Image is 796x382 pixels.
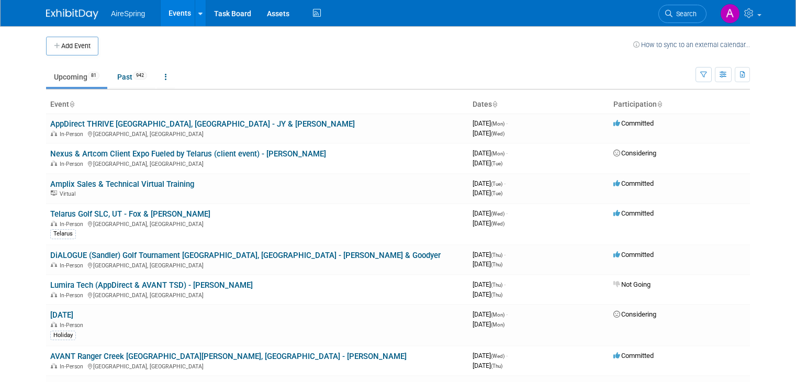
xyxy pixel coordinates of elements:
[46,96,468,114] th: Event
[613,310,656,318] span: Considering
[51,363,57,368] img: In-Person Event
[50,280,253,290] a: Lumira Tech (AppDirect & AVANT TSD) - [PERSON_NAME]
[613,119,654,127] span: Committed
[504,280,506,288] span: -
[491,282,502,288] span: (Thu)
[491,190,502,196] span: (Tue)
[46,37,98,55] button: Add Event
[473,280,506,288] span: [DATE]
[473,179,506,187] span: [DATE]
[69,100,74,108] a: Sort by Event Name
[613,149,656,157] span: Considering
[491,161,502,166] span: (Tue)
[60,161,86,167] span: In-Person
[504,251,506,259] span: -
[657,100,662,108] a: Sort by Participation Type
[51,131,57,136] img: In-Person Event
[50,219,464,228] div: [GEOGRAPHIC_DATA], [GEOGRAPHIC_DATA]
[491,181,502,187] span: (Tue)
[473,251,506,259] span: [DATE]
[51,221,57,226] img: In-Person Event
[473,320,504,328] span: [DATE]
[50,290,464,299] div: [GEOGRAPHIC_DATA], [GEOGRAPHIC_DATA]
[491,322,504,328] span: (Mon)
[658,5,707,23] a: Search
[473,129,504,137] span: [DATE]
[613,209,654,217] span: Committed
[50,119,355,129] a: AppDirect THRIVE [GEOGRAPHIC_DATA], [GEOGRAPHIC_DATA] - JY & [PERSON_NAME]
[506,310,508,318] span: -
[50,159,464,167] div: [GEOGRAPHIC_DATA], [GEOGRAPHIC_DATA]
[633,41,750,49] a: How to sync to an external calendar...
[473,209,508,217] span: [DATE]
[46,9,98,19] img: ExhibitDay
[473,189,502,197] span: [DATE]
[720,4,740,24] img: Angie Handal
[60,322,86,329] span: In-Person
[50,129,464,138] div: [GEOGRAPHIC_DATA], [GEOGRAPHIC_DATA]
[473,362,502,369] span: [DATE]
[491,353,504,359] span: (Wed)
[60,190,79,197] span: Virtual
[506,352,508,359] span: -
[491,131,504,137] span: (Wed)
[50,209,210,219] a: Telarus Golf SLC, UT - Fox & [PERSON_NAME]
[60,363,86,370] span: In-Person
[613,352,654,359] span: Committed
[491,252,502,258] span: (Thu)
[133,72,147,80] span: 942
[109,67,155,87] a: Past942
[473,149,508,157] span: [DATE]
[50,310,73,320] a: [DATE]
[672,10,697,18] span: Search
[473,119,508,127] span: [DATE]
[506,119,508,127] span: -
[506,149,508,157] span: -
[51,161,57,166] img: In-Person Event
[51,262,57,267] img: In-Person Event
[473,159,502,167] span: [DATE]
[473,290,502,298] span: [DATE]
[51,292,57,297] img: In-Person Event
[491,292,502,298] span: (Thu)
[50,331,76,340] div: Holiday
[60,292,86,299] span: In-Person
[492,100,497,108] a: Sort by Start Date
[51,322,57,327] img: In-Person Event
[613,251,654,259] span: Committed
[50,261,464,269] div: [GEOGRAPHIC_DATA], [GEOGRAPHIC_DATA]
[468,96,609,114] th: Dates
[491,121,504,127] span: (Mon)
[60,262,86,269] span: In-Person
[88,72,99,80] span: 81
[50,179,194,189] a: Amplix Sales & Technical Virtual Training
[491,211,504,217] span: (Wed)
[60,131,86,138] span: In-Person
[491,151,504,156] span: (Mon)
[46,67,107,87] a: Upcoming81
[473,310,508,318] span: [DATE]
[491,221,504,227] span: (Wed)
[50,251,441,260] a: DiALOGUE (Sandler) Golf Tournament [GEOGRAPHIC_DATA], [GEOGRAPHIC_DATA] - [PERSON_NAME] & Goodyer
[473,219,504,227] span: [DATE]
[51,190,57,196] img: Virtual Event
[50,149,326,159] a: Nexus & Artcom Client Expo Fueled by Telarus (client event) - [PERSON_NAME]
[60,221,86,228] span: In-Person
[50,352,407,361] a: AVANT Ranger Creek [GEOGRAPHIC_DATA][PERSON_NAME], [GEOGRAPHIC_DATA] - [PERSON_NAME]
[491,262,502,267] span: (Thu)
[504,179,506,187] span: -
[50,229,76,239] div: Telarus
[473,352,508,359] span: [DATE]
[613,179,654,187] span: Committed
[491,312,504,318] span: (Mon)
[473,260,502,268] span: [DATE]
[111,9,145,18] span: AireSpring
[506,209,508,217] span: -
[613,280,651,288] span: Not Going
[50,362,464,370] div: [GEOGRAPHIC_DATA], [GEOGRAPHIC_DATA]
[609,96,750,114] th: Participation
[491,363,502,369] span: (Thu)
